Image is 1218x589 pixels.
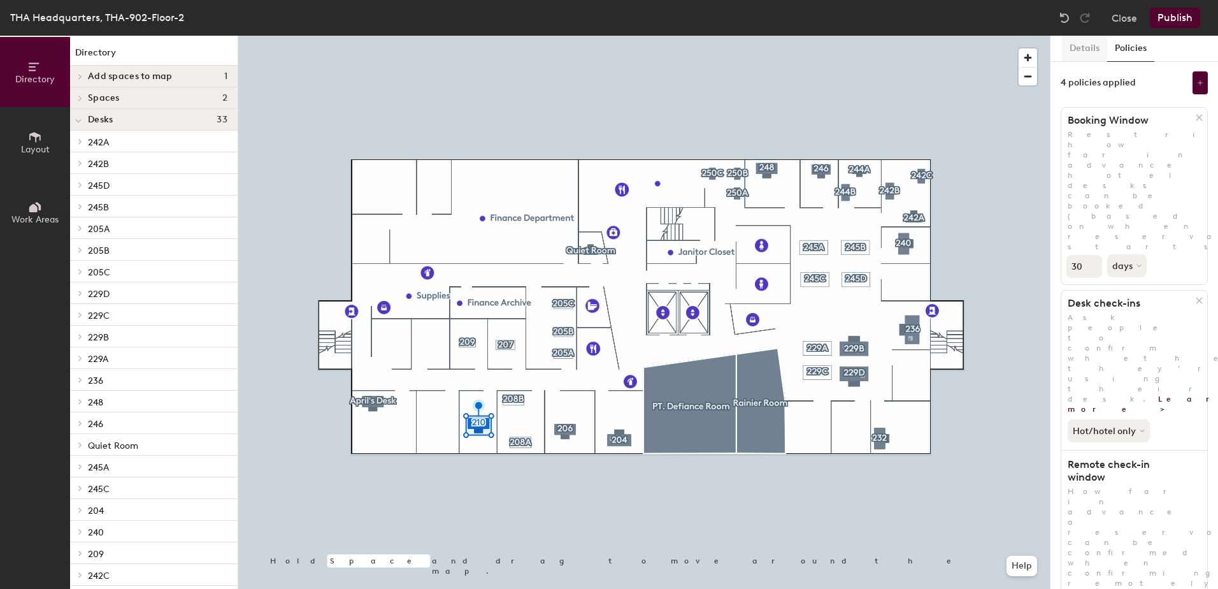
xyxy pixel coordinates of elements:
[222,93,227,103] span: 2
[88,71,173,82] span: Add spaces to map
[88,397,103,408] span: 248
[88,440,138,451] span: Quiet Room
[88,289,110,300] span: 229D
[88,505,104,516] span: 204
[217,115,227,125] span: 33
[88,245,110,256] span: 205B
[1058,11,1071,24] img: Undo
[88,93,120,103] span: Spaces
[88,527,104,538] span: 240
[1061,114,1196,127] h1: Booking Window
[88,571,110,581] span: 242C
[11,214,59,225] span: Work Areas
[88,419,103,430] span: 246
[1107,36,1154,62] button: Policies
[88,267,110,278] span: 205C
[88,375,103,386] span: 236
[1061,129,1207,252] p: Restrict how far in advance hotel desks can be booked (based on when reservation starts).
[88,159,109,170] span: 242B
[88,484,110,495] span: 245C
[10,10,184,25] div: THA Headquarters, THA-902-Floor-2
[224,71,227,82] span: 1
[1007,556,1037,576] button: Help
[21,144,50,155] span: Layout
[70,46,238,66] h1: Directory
[1107,254,1147,277] button: days
[1062,36,1107,62] button: Details
[15,74,55,85] span: Directory
[88,332,109,343] span: 229B
[88,462,109,473] span: 245A
[1068,419,1150,442] button: Hot/hotel only
[88,202,109,213] span: 245B
[88,549,104,560] span: 209
[1078,11,1091,24] img: Redo
[88,224,110,235] span: 205A
[88,137,109,148] span: 242A
[1061,78,1136,88] div: 4 policies applied
[1112,8,1137,28] button: Close
[88,310,110,321] span: 229C
[88,115,113,125] span: Desks
[1061,458,1196,484] h1: Remote check-in window
[88,354,108,365] span: 229A
[1150,8,1200,28] button: Publish
[88,180,110,191] span: 245D
[1061,297,1196,310] h1: Desk check-ins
